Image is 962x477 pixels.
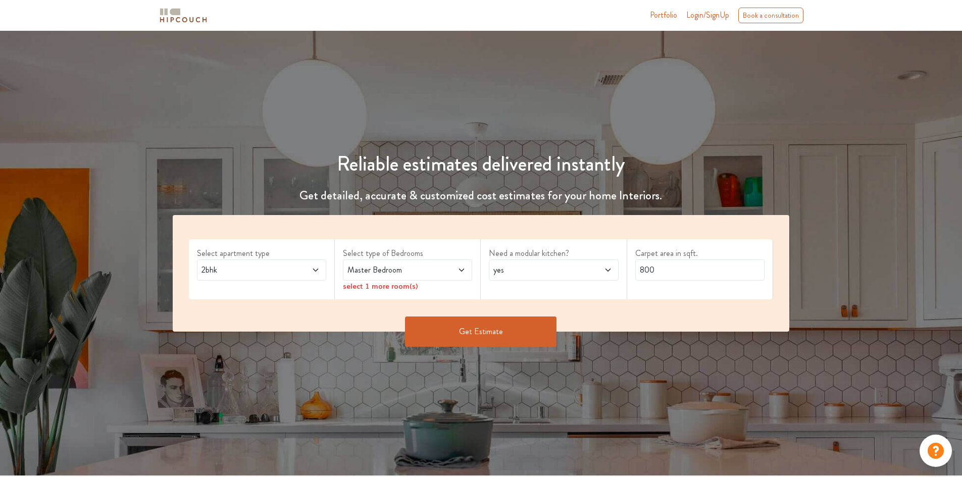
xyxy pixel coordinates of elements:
[635,247,765,259] label: Carpet area in sqft.
[489,247,618,259] label: Need a modular kitchen?
[686,9,729,21] span: Login/SignUp
[158,4,209,27] span: logo-horizontal.svg
[199,264,290,276] span: 2bhk
[158,7,209,24] img: logo-horizontal.svg
[343,281,472,291] div: select 1 more room(s)
[635,259,765,281] input: Enter area sqft
[650,9,677,21] a: Portfolio
[167,188,796,203] h4: Get detailed, accurate & customized cost estimates for your home Interiors.
[343,247,472,259] label: Select type of Bedrooms
[167,152,796,176] h1: Reliable estimates delivered instantly
[738,8,803,23] div: Book a consultation
[491,264,582,276] span: yes
[345,264,436,276] span: Master Bedroom
[197,247,326,259] label: Select apartment type
[405,316,556,347] button: Get Estimate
